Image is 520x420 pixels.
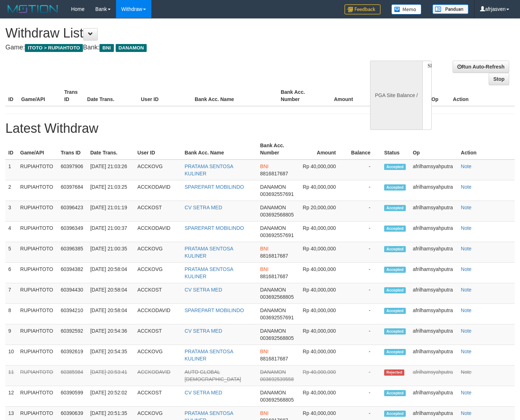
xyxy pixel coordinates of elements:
span: 003692568805 [260,294,294,300]
td: [DATE] 21:00:35 [87,242,134,263]
td: [DATE] 21:00:37 [87,222,134,242]
td: RUPIAHTOTO [17,201,58,222]
th: Bank Acc. Number [278,86,321,106]
th: Bank Acc. Name [192,86,278,106]
span: ITOTO > RUPIAHTOTO [25,44,83,52]
a: CV SETRA MED [185,390,222,395]
span: 8816817687 [260,253,288,259]
td: RUPIAHTOTO [17,242,58,263]
td: Rp 40,000,000 [298,159,347,180]
th: Amount [298,139,347,159]
td: - [347,263,381,283]
td: ACCKODAVID [134,304,182,324]
span: BNI [260,349,268,354]
span: DANAMON [260,390,286,395]
a: CV SETRA MED [185,328,222,334]
td: RUPIAHTOTO [17,283,58,304]
a: Note [461,369,472,375]
td: 10 [5,345,17,366]
td: [DATE] 20:58:04 [87,304,134,324]
a: CV SETRA MED [185,287,222,293]
td: - [347,201,381,222]
span: DANAMON [260,369,286,375]
a: Note [461,246,472,251]
a: Note [461,287,472,293]
td: Rp 40,000,000 [298,386,347,407]
td: 7 [5,283,17,304]
td: [DATE] 20:52:02 [87,386,134,407]
a: PRATAMA SENTOSA KULINER [185,266,233,279]
td: ACCKODAVID [134,366,182,386]
span: DANAMON [260,287,286,293]
span: BNI [99,44,114,52]
span: 003692557691 [260,315,294,320]
td: ACCKOST [134,324,182,345]
td: - [347,159,381,180]
td: afrilhamsyahputra [410,345,458,366]
td: Rp 40,000,000 [298,242,347,263]
span: Accepted [384,164,406,170]
td: afrilhamsyahputra [410,159,458,180]
img: MOTION_logo.png [5,4,60,14]
td: afrilhamsyahputra [410,283,458,304]
td: RUPIAHTOTO [17,159,58,180]
th: Action [458,139,515,159]
th: ID [5,86,18,106]
td: RUPIAHTOTO [17,263,58,283]
span: 003692568805 [260,397,294,403]
td: afrilhamsyahputra [410,386,458,407]
span: Accepted [384,287,406,293]
h1: Latest Withdraw [5,121,515,136]
th: Date Trans. [84,86,138,106]
td: ACCKOVG [134,159,182,180]
span: DANAMON [116,44,147,52]
a: Note [461,225,472,231]
th: Game/API [17,139,58,159]
th: Status [381,139,410,159]
a: Note [461,410,472,416]
td: Rp 40,000,000 [298,222,347,242]
td: 60396349 [58,222,87,242]
div: PGA Site Balance / [370,61,422,130]
h4: Game: Bank: [5,44,339,51]
th: Op [428,86,450,106]
td: ACCKODAVID [134,180,182,201]
td: - [347,242,381,263]
th: Balance [364,86,403,106]
td: [DATE] 20:58:04 [87,283,134,304]
span: Rejected [384,369,404,376]
td: ACCKOST [134,201,182,222]
td: RUPIAHTOTO [17,222,58,242]
td: [DATE] 20:53:41 [87,366,134,386]
span: 8816817687 [260,356,288,362]
span: Accepted [384,390,406,396]
td: 60394382 [58,263,87,283]
td: - [347,222,381,242]
td: 60392619 [58,345,87,366]
span: BNI [260,410,268,416]
td: 4 [5,222,17,242]
td: [DATE] 21:03:26 [87,159,134,180]
a: Note [461,205,472,210]
img: panduan.png [432,4,468,14]
td: Rp 40,000,000 [298,366,347,386]
a: Note [461,266,472,272]
th: Trans ID [61,86,84,106]
span: Accepted [384,328,406,334]
td: 60396385 [58,242,87,263]
a: Note [461,307,472,313]
td: RUPIAHTOTO [17,386,58,407]
th: Date Trans. [87,139,134,159]
a: CV SETRA MED [185,205,222,210]
td: afrilhamsyahputra [410,324,458,345]
th: ID [5,139,17,159]
td: 60396423 [58,201,87,222]
td: 60392592 [58,324,87,345]
td: - [347,386,381,407]
td: RUPIAHTOTO [17,345,58,366]
a: Note [461,328,472,334]
td: 60397906 [58,159,87,180]
td: 2 [5,180,17,201]
th: Trans ID [58,139,87,159]
td: [DATE] 20:54:35 [87,345,134,366]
